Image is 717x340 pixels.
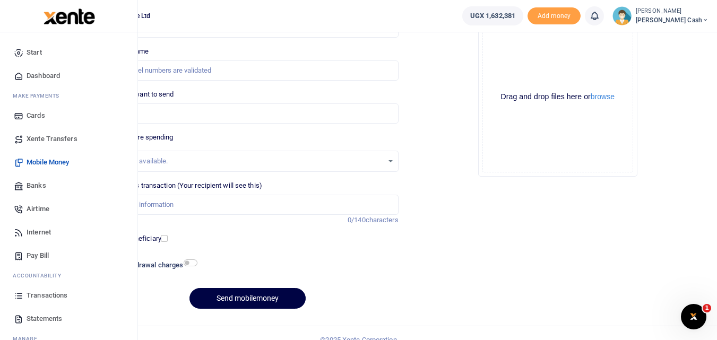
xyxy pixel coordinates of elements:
span: Internet [27,227,51,238]
span: Start [27,47,42,58]
a: Xente Transfers [8,127,129,151]
span: Xente Transfers [27,134,77,144]
span: characters [366,216,399,224]
a: logo-small logo-large logo-large [42,12,95,20]
input: UGX [97,103,398,124]
button: Send mobilemoney [189,288,306,309]
span: Mobile Money [27,157,69,168]
a: Statements [8,307,129,330]
input: MTN & Airtel numbers are validated [97,60,398,81]
a: Add money [528,11,581,19]
div: No options available. [105,156,383,167]
small: [PERSON_NAME] [636,7,709,16]
span: [PERSON_NAME] Cash [636,15,709,25]
li: Wallet ballance [458,6,528,25]
span: Add money [528,7,581,25]
a: Cards [8,104,129,127]
a: profile-user [PERSON_NAME] [PERSON_NAME] Cash [612,6,709,25]
li: Ac [8,267,129,284]
span: Statements [27,313,62,324]
span: ake Payments [18,92,59,100]
li: Toup your wallet [528,7,581,25]
a: Internet [8,221,129,244]
a: Mobile Money [8,151,129,174]
li: M [8,88,129,104]
a: Pay Bill [8,244,129,267]
span: Dashboard [27,71,60,81]
span: Pay Bill [27,250,49,261]
span: Banks [27,180,46,191]
h6: Include withdrawal charges [98,261,193,269]
a: UGX 1,632,381 [462,6,523,25]
img: profile-user [612,6,632,25]
span: countability [21,272,61,280]
span: UGX 1,632,381 [470,11,515,21]
div: Drag and drop files here or [483,92,633,102]
a: Banks [8,174,129,197]
span: Cards [27,110,45,121]
input: Enter extra information [97,195,398,215]
span: Transactions [27,290,67,301]
a: Start [8,41,129,64]
img: logo-large [44,8,95,24]
span: 0/140 [348,216,366,224]
div: File Uploader [478,18,637,177]
a: Airtime [8,197,129,221]
span: Airtime [27,204,49,214]
iframe: Intercom live chat [681,304,706,329]
button: browse [591,93,615,100]
span: 1 [703,304,711,312]
a: Dashboard [8,64,129,88]
label: Memo for this transaction (Your recipient will see this) [97,180,262,191]
a: Transactions [8,284,129,307]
